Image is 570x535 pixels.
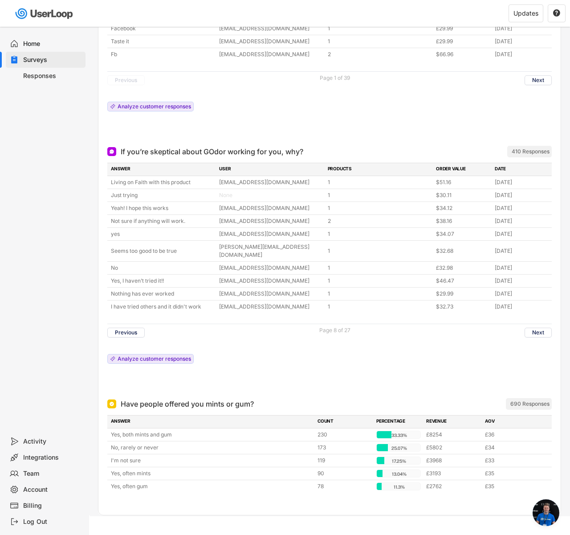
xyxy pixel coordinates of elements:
div: [DATE] [495,37,548,45]
div: $32.68 [436,247,489,255]
div: [DATE] [495,290,548,298]
div: Integrations [23,453,82,462]
div: [EMAIL_ADDRESS][DOMAIN_NAME] [219,264,322,272]
button: Next [525,328,552,337]
div: PRODUCTS [328,165,431,173]
div: Team [23,469,82,478]
div: £8254 [426,431,480,439]
div: 1 [328,303,431,311]
div: REVENUE [426,418,480,426]
div: Taste it [111,37,214,45]
div: 1 [328,204,431,212]
div: [EMAIL_ADDRESS][DOMAIN_NAME] [219,303,322,311]
div: 230 [318,431,371,439]
div: [DATE] [495,277,548,285]
div: £35 [485,482,538,490]
div: 119 [318,457,371,465]
div: None [219,191,322,199]
div: 2 [328,50,431,58]
div: £3193 [426,469,480,477]
div: 1 [328,191,431,199]
div: USER [219,165,322,173]
div: 17.25% [379,457,419,465]
div: $30.11 [436,191,489,199]
div: 13.04% [379,470,419,478]
div: Activity [23,437,82,446]
img: Single Select [109,401,114,407]
div: AOV [485,418,538,426]
div: 410 Responses [512,148,550,155]
div: £2762 [426,482,480,490]
div: Page 1 of 39 [320,75,350,81]
div: ANSWER [111,165,214,173]
div: £5802 [426,444,480,452]
div: [DATE] [495,178,548,186]
div: [EMAIL_ADDRESS][DOMAIN_NAME] [219,290,322,298]
div: ORDER VALUE [436,165,489,173]
div: [EMAIL_ADDRESS][DOMAIN_NAME] [219,37,322,45]
div: [EMAIL_ADDRESS][DOMAIN_NAME] [219,50,322,58]
div: $29.99 [436,290,489,298]
div: yes [111,230,214,238]
div: [DATE] [495,247,548,255]
div: [DATE] [495,25,548,33]
div: [DATE] [495,217,548,225]
div: Yeah! I hope this works [111,204,214,212]
button: Previous [107,328,145,337]
div: $46.47 [436,277,489,285]
div: I have tried others and it didn't work [111,303,214,311]
div: Home [23,40,82,48]
button:  [553,9,561,17]
div: 1 [328,37,431,45]
div: [DATE] [495,303,548,311]
div: [EMAIL_ADDRESS][DOMAIN_NAME] [219,277,322,285]
button: Previous [107,75,145,85]
img: Open Ended [109,149,114,154]
div: [EMAIL_ADDRESS][DOMAIN_NAME] [219,230,322,238]
div: Surveys [23,56,82,64]
button: Next [525,75,552,85]
div: 11.3% [379,483,419,491]
div: $34.07 [436,230,489,238]
div: 173 [318,444,371,452]
div: £36 [485,431,538,439]
div: No [111,264,214,272]
div: £34 [485,444,538,452]
div: DATE [495,165,548,173]
div: 90 [318,469,371,477]
div: Not sure if anything will work. [111,217,214,225]
div: £29.99 [436,37,489,45]
div: £32.98 [436,264,489,272]
div: $66.96 [436,50,489,58]
div: [EMAIL_ADDRESS][DOMAIN_NAME] [219,178,322,186]
div: [PERSON_NAME][EMAIL_ADDRESS][DOMAIN_NAME] [219,243,322,259]
div: [EMAIL_ADDRESS][DOMAIN_NAME] [219,217,322,225]
div: No, rarely or never [111,444,312,452]
div: COUNT [318,418,371,426]
div: Page 8 of 27 [319,328,350,333]
div: 1 [328,290,431,298]
div: 33.33% [379,431,419,439]
div: 1 [328,264,431,272]
div: 690 Responses [510,400,550,407]
div: Billing [23,502,82,510]
div: $38.16 [436,217,489,225]
div: ANSWER [111,418,312,426]
div: $34.12 [436,204,489,212]
div: Nothing has ever worked [111,290,214,298]
div: 25.07% [379,444,419,452]
div: 1 [328,25,431,33]
div: Living on Faith with this product [111,178,214,186]
div: Yes, both mints and gum [111,431,312,439]
div: £29.99 [436,25,489,33]
div: 78 [318,482,371,490]
div: [EMAIL_ADDRESS][DOMAIN_NAME] [219,204,322,212]
div: Facebook [111,25,214,33]
div: Analyze customer responses [118,104,191,109]
div: 1 [328,277,431,285]
div: Yes, I haven’t tried it!! [111,277,214,285]
div: If you’re skeptical about GOdor working for you, why? [121,146,303,157]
